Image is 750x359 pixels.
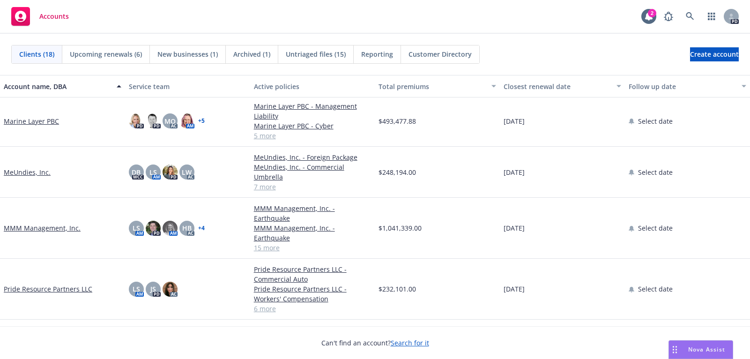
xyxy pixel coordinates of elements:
span: LW [182,167,192,177]
a: 15 more [254,243,371,253]
a: Search [681,7,699,26]
a: Pride Resource Partners LLC - Commercial Auto [254,264,371,284]
button: Active policies [250,75,375,97]
button: Service team [125,75,250,97]
span: Nova Assist [688,345,725,353]
span: New businesses (1) [157,49,218,59]
span: [DATE] [504,167,525,177]
button: Closest renewal date [500,75,625,97]
span: Accounts [39,13,69,20]
span: $1,041,339.00 [379,223,422,233]
a: Accounts [7,3,73,30]
span: [DATE] [504,284,525,294]
div: Active policies [254,82,371,91]
a: Marine Layer PBC [4,116,59,126]
span: [DATE] [504,116,525,126]
a: MeUndies, Inc. [4,167,51,177]
div: Total premiums [379,82,486,91]
a: MMM Management, Inc. [4,223,81,233]
a: Search for it [391,338,429,347]
img: photo [179,113,194,128]
a: MMM Management, Inc. - Earthquake [254,223,371,243]
img: photo [129,113,144,128]
span: HB [182,223,192,233]
span: LS [133,223,140,233]
span: LS [149,167,157,177]
a: Rocket Lawyer Inc. - ERISA Bond [254,325,371,335]
span: Upcoming renewals (6) [70,49,142,59]
span: Select date [638,116,673,126]
div: Service team [129,82,246,91]
img: photo [146,221,161,236]
span: Clients (18) [19,49,54,59]
a: Pride Resource Partners LLC [4,284,92,294]
div: Follow up date [629,82,736,91]
a: 7 more [254,182,371,192]
span: Reporting [361,49,393,59]
button: Follow up date [625,75,750,97]
span: DB [132,167,141,177]
span: [DATE] [504,223,525,233]
a: Report a Bug [659,7,678,26]
a: Switch app [702,7,721,26]
span: Select date [638,223,673,233]
div: 2 [648,9,656,17]
span: Select date [638,284,673,294]
span: Archived (1) [233,49,270,59]
img: photo [163,165,178,179]
span: LS [133,284,140,294]
img: photo [163,221,178,236]
span: Can't find an account? [321,338,429,348]
span: $248,194.00 [379,167,416,177]
a: Create account [690,47,739,61]
a: + 4 [198,225,205,231]
span: Untriaged files (15) [286,49,346,59]
a: Marine Layer PBC - Management Liability [254,101,371,121]
img: photo [146,113,161,128]
span: Customer Directory [408,49,472,59]
div: Account name, DBA [4,82,111,91]
a: MeUndies, Inc. - Foreign Package [254,152,371,162]
a: 6 more [254,304,371,314]
span: JS [150,284,156,294]
a: + 5 [198,118,205,124]
span: MQ [164,116,176,126]
div: Drag to move [669,341,681,359]
button: Total premiums [375,75,500,97]
div: Closest renewal date [504,82,611,91]
span: $493,477.88 [379,116,416,126]
button: Nova Assist [668,340,733,359]
a: Pride Resource Partners LLC - Workers' Compensation [254,284,371,304]
a: 5 more [254,131,371,141]
a: Marine Layer PBC - Cyber [254,121,371,131]
span: Create account [690,45,739,63]
img: photo [163,282,178,297]
a: MeUndies, Inc. - Commercial Umbrella [254,162,371,182]
a: MMM Management, Inc. - Earthquake [254,203,371,223]
span: $232,101.00 [379,284,416,294]
span: Select date [638,167,673,177]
